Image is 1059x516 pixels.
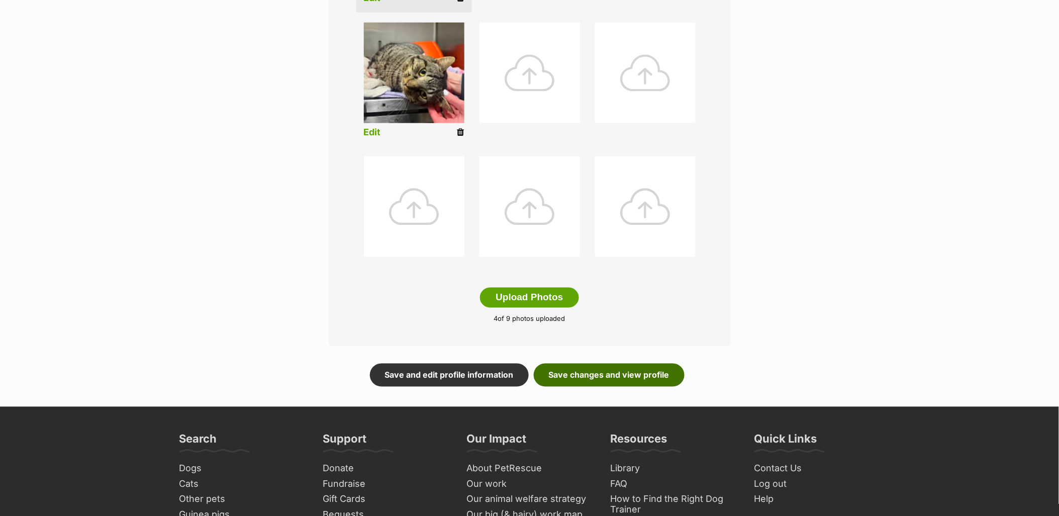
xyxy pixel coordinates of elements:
[750,477,884,492] a: Log out
[323,432,367,452] h3: Support
[480,288,579,308] button: Upload Photos
[534,364,685,387] a: Save changes and view profile
[344,314,716,324] p: of 9 photos uploaded
[175,492,309,507] a: Other pets
[175,477,309,492] a: Cats
[175,461,309,477] a: Dogs
[364,23,464,123] img: listing photo
[463,492,597,507] a: Our animal welfare strategy
[494,315,498,323] span: 4
[179,432,217,452] h3: Search
[319,461,453,477] a: Donate
[319,477,453,492] a: Fundraise
[750,461,884,477] a: Contact Us
[750,492,884,507] a: Help
[607,477,740,492] a: FAQ
[467,432,527,452] h3: Our Impact
[754,432,817,452] h3: Quick Links
[463,477,597,492] a: Our work
[607,461,740,477] a: Library
[364,127,381,138] a: Edit
[370,364,529,387] a: Save and edit profile information
[611,432,667,452] h3: Resources
[319,492,453,507] a: Gift Cards
[463,461,597,477] a: About PetRescue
